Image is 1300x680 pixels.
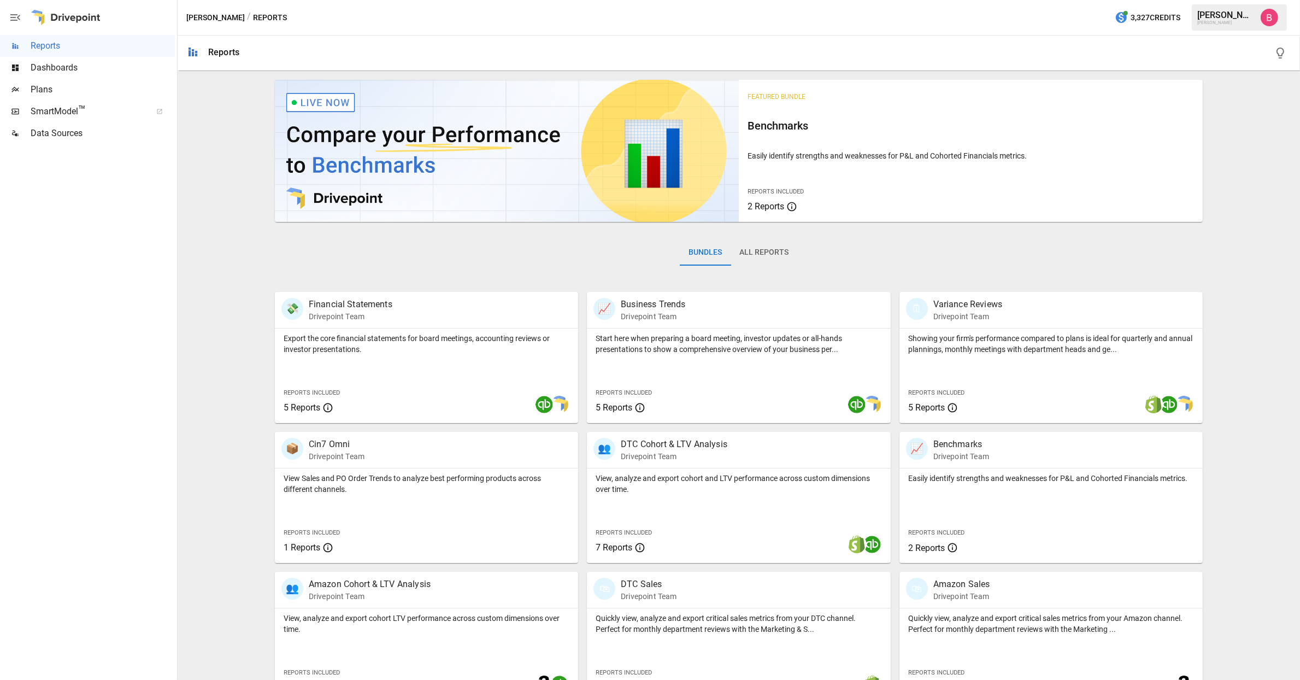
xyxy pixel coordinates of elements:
div: 👥 [281,578,303,600]
p: Variance Reviews [933,298,1002,311]
div: 👥 [593,438,615,460]
span: Reports Included [284,529,340,536]
button: All Reports [731,239,797,266]
img: shopify [1145,396,1162,413]
p: View Sales and PO Order Trends to analyze best performing products across different channels. [284,473,569,495]
img: smart model [1175,396,1193,413]
span: 3,327 Credits [1131,11,1180,25]
p: Business Trends [621,298,685,311]
img: smart model [863,396,881,413]
span: ™ [78,103,86,117]
span: Reports Included [908,389,964,396]
div: 📈 [593,298,615,320]
div: 📦 [281,438,303,460]
img: Benny Fellows [1261,9,1278,26]
p: Start here when preparing a board meeting, investor updates or all-hands presentations to show a ... [596,333,881,355]
span: 7 Reports [596,542,632,553]
div: 🛍 [593,578,615,600]
p: Amazon Cohort & LTV Analysis [309,578,431,591]
button: [PERSON_NAME] [186,11,245,25]
div: 💸 [281,298,303,320]
p: Quickly view, analyze and export critical sales metrics from your Amazon channel. Perfect for mon... [908,613,1194,635]
span: Reports Included [908,529,964,536]
button: 3,327Credits [1110,8,1185,28]
p: Drivepoint Team [621,311,685,322]
p: View, analyze and export cohort LTV performance across custom dimensions over time. [284,613,569,635]
div: / [247,11,251,25]
p: Drivepoint Team [933,451,989,462]
div: 🗓 [906,298,928,320]
p: Drivepoint Team [309,591,431,602]
span: SmartModel [31,105,144,118]
p: Drivepoint Team [933,591,990,602]
span: Reports Included [284,389,340,396]
p: Cin7 Omni [309,438,364,451]
img: quickbooks [536,396,553,413]
span: Reports [31,39,175,52]
span: 5 Reports [908,402,945,413]
p: Drivepoint Team [309,451,364,462]
span: Reports Included [748,188,804,195]
img: quickbooks [863,536,881,553]
button: Benny Fellows [1254,2,1285,33]
p: DTC Cohort & LTV Analysis [621,438,727,451]
p: Drivepoint Team [621,591,677,602]
img: quickbooks [1160,396,1178,413]
p: DTC Sales [621,578,677,591]
span: Reports Included [596,669,652,676]
span: Featured Bundle [748,93,805,101]
h6: Benchmarks [748,117,1194,134]
button: Bundles [680,239,731,266]
p: Showing your firm's performance compared to plans is ideal for quarterly and annual plannings, mo... [908,333,1194,355]
img: smart model [551,396,568,413]
p: Easily identify strengths and weaknesses for P&L and Cohorted Financials metrics. [908,473,1194,484]
div: 📈 [906,438,928,460]
p: Easily identify strengths and weaknesses for P&L and Cohorted Financials metrics. [748,150,1194,161]
img: video thumbnail [275,80,739,222]
div: [PERSON_NAME] [1197,10,1254,20]
p: Drivepoint Team [309,311,392,322]
span: 2 Reports [908,543,945,553]
div: 🛍 [906,578,928,600]
span: 2 Reports [748,201,784,212]
span: 5 Reports [596,402,632,413]
span: Dashboards [31,61,175,74]
p: Amazon Sales [933,578,990,591]
p: Drivepoint Team [621,451,727,462]
span: 1 Reports [284,542,320,553]
span: Data Sources [31,127,175,140]
span: Reports Included [284,669,340,676]
img: shopify [848,536,866,553]
p: Benchmarks [933,438,989,451]
span: Reports Included [596,389,652,396]
p: Export the core financial statements for board meetings, accounting reviews or investor presentat... [284,333,569,355]
span: Plans [31,83,175,96]
div: Reports [208,47,239,57]
img: quickbooks [848,396,866,413]
span: Reports Included [596,529,652,536]
p: Financial Statements [309,298,392,311]
p: Quickly view, analyze and export critical sales metrics from your DTC channel. Perfect for monthl... [596,613,881,635]
span: Reports Included [908,669,964,676]
p: View, analyze and export cohort and LTV performance across custom dimensions over time. [596,473,881,495]
div: [PERSON_NAME] [1197,20,1254,25]
span: 5 Reports [284,402,320,413]
p: Drivepoint Team [933,311,1002,322]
